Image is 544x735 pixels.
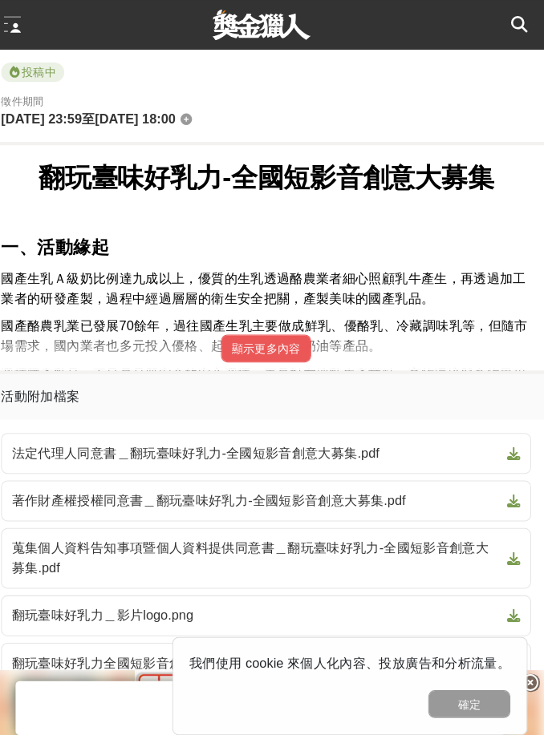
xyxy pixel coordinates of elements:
[13,61,75,80] span: 投稿中
[23,592,501,612] span: 翻玩臺味好乳力＿影片logo.png
[13,232,119,252] strong: 一、活動緣起
[13,265,526,298] span: 國產生乳Ａ級奶比例達九成以上，優質的生乳透過酪農業者細心照顧乳牛產生，再透過加工業者的研發產製，過程中經過層層的衛生安全把關，產製美味的國產乳品。
[13,312,528,345] span: 國產酪農乳業已發展70餘年，過往國產生乳主要做成鮮乳、優酪乳、冷藏調味乳等，但隨市場需求，國內業者也多元投入優格、起司、奶油、鮮奶油等產品。
[13,516,531,575] a: 蒐集個人資料告知事項暨個人資料提供同意書＿翻玩臺味好乳力-全國短影音創意大募集.pdf
[91,109,104,123] span: 至
[13,582,531,622] a: 翻玩臺味好乳力＿影片logo.png
[13,470,531,510] a: 著作財產權授權同意書＿翻玩臺味好乳力-全國短影音創意大募集.pdf
[431,675,511,702] button: 確定
[144,655,400,735] img: b8fb364a-1126-4c00-bbce-b582c67468b3.png
[197,642,511,656] span: 我們使用 cookie 來個人化內容、投放廣告和分析流量。
[23,480,501,499] span: 著作財產權授權同意書＿翻玩臺味好乳力-全國短影音創意大募集.pdf
[104,109,183,123] span: [DATE] 18:00
[23,527,501,565] span: 蒐集個人資料告知事項暨個人資料提供同意書＿翻玩臺味好乳力-全國短影音創意大募集.pdf
[13,109,91,123] span: [DATE] 23:59
[13,423,531,463] a: 法定代理人同意書＿翻玩臺味好乳力-全國短影音創意大募集.pdf
[228,327,316,354] button: 顯示更多內容
[50,160,495,188] strong: 翻玩臺味好乳力-全國短影音創意大募集
[23,434,501,453] span: 法定代理人同意書＿翻玩臺味好乳力-全國短影音創意大募集.pdf
[13,93,55,105] span: 徵件期間
[13,628,531,668] a: 翻玩臺味好乳力全國短影音創意大募集_國產乳製品清單.pdf
[23,639,501,658] span: 翻玩臺味好乳力全國短影音創意大募集_國產乳製品清單.pdf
